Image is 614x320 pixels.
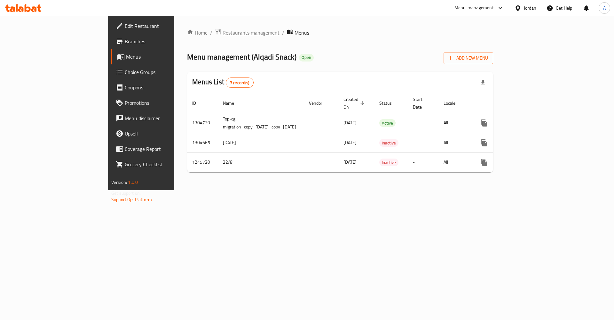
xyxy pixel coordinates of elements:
[492,135,507,151] button: Change Status
[343,138,357,147] span: [DATE]
[408,133,438,152] td: -
[343,119,357,127] span: [DATE]
[111,80,211,95] a: Coupons
[126,53,206,61] span: Menus
[226,80,253,86] span: 3 record(s)
[125,145,206,153] span: Coverage Report
[111,34,211,49] a: Branches
[111,18,211,34] a: Edit Restaurant
[125,160,206,168] span: Grocery Checklist
[471,94,543,113] th: Actions
[218,113,304,133] td: Top-cg migration_copy_[DATE]_copy_[DATE]
[187,50,296,64] span: Menu management ( Alqadi Snack )
[299,54,314,62] div: Open
[111,178,127,186] span: Version:
[125,22,206,30] span: Edit Restaurant
[379,159,398,166] span: Inactive
[379,139,398,147] span: Inactive
[476,135,492,151] button: more
[192,99,204,107] span: ID
[111,157,211,172] a: Grocery Checklist
[379,119,396,127] span: Active
[111,189,141,197] span: Get support on:
[125,130,206,137] span: Upsell
[111,111,211,126] a: Menu disclaimer
[299,55,314,60] span: Open
[125,114,206,122] span: Menu disclaimer
[438,133,471,152] td: All
[111,126,211,141] a: Upsell
[111,95,211,111] a: Promotions
[125,68,206,76] span: Choice Groups
[187,94,543,172] table: enhanced table
[476,115,492,131] button: more
[379,99,400,107] span: Status
[125,37,206,45] span: Branches
[215,29,279,37] a: Restaurants management
[438,152,471,172] td: All
[408,113,438,133] td: -
[111,49,211,64] a: Menus
[438,113,471,133] td: All
[282,29,284,37] li: /
[444,99,464,107] span: Locale
[111,64,211,80] a: Choice Groups
[309,99,331,107] span: Vendor
[111,141,211,157] a: Coverage Report
[111,195,152,204] a: Support.OpsPlatform
[454,4,494,12] div: Menu-management
[444,52,493,64] button: Add New Menu
[210,29,212,37] li: /
[128,178,138,186] span: 1.0.0
[218,133,304,152] td: [DATE]
[492,115,507,131] button: Change Status
[223,99,242,107] span: Name
[343,158,357,166] span: [DATE]
[413,95,431,111] span: Start Date
[226,78,254,88] div: Total records count
[379,159,398,166] div: Inactive
[449,54,488,62] span: Add New Menu
[295,29,309,37] span: Menus
[408,152,438,172] td: -
[524,4,536,12] div: Jordan
[343,95,366,111] span: Created On
[218,152,304,172] td: 22/8
[603,4,606,12] span: A
[125,99,206,107] span: Promotions
[125,84,206,91] span: Coupons
[475,75,491,90] div: Export file
[476,155,492,170] button: more
[223,29,279,37] span: Restaurants management
[187,29,493,37] nav: breadcrumb
[492,155,507,170] button: Change Status
[192,77,253,88] h2: Menus List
